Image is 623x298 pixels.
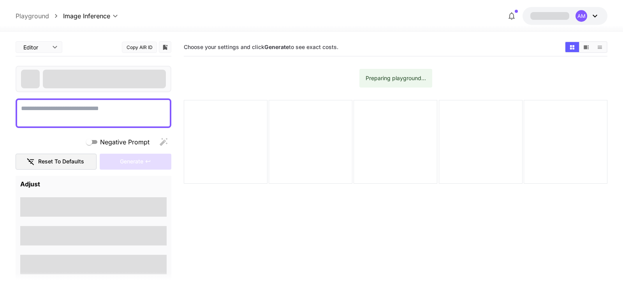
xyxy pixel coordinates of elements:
button: Add to library [162,42,169,52]
div: AM [575,10,587,22]
div: Preparing playground... [366,71,426,85]
a: Playground [16,11,49,21]
button: AM [523,7,607,25]
div: Please fill the prompt [100,154,171,170]
button: Reset to defaults [16,154,97,170]
div: Show media in grid viewShow media in video viewShow media in list view [565,41,607,53]
button: Copy AIR ID [122,42,157,53]
span: Editor [23,43,48,51]
button: Show media in video view [579,42,593,52]
h4: Adjust [20,181,167,188]
span: Image Inference [63,11,110,21]
button: Show media in grid view [565,42,579,52]
nav: breadcrumb [16,11,63,21]
b: Generate [264,44,289,50]
span: Negative Prompt [100,137,150,147]
button: Show media in list view [593,42,607,52]
span: Choose your settings and click to see exact costs. [184,44,338,50]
